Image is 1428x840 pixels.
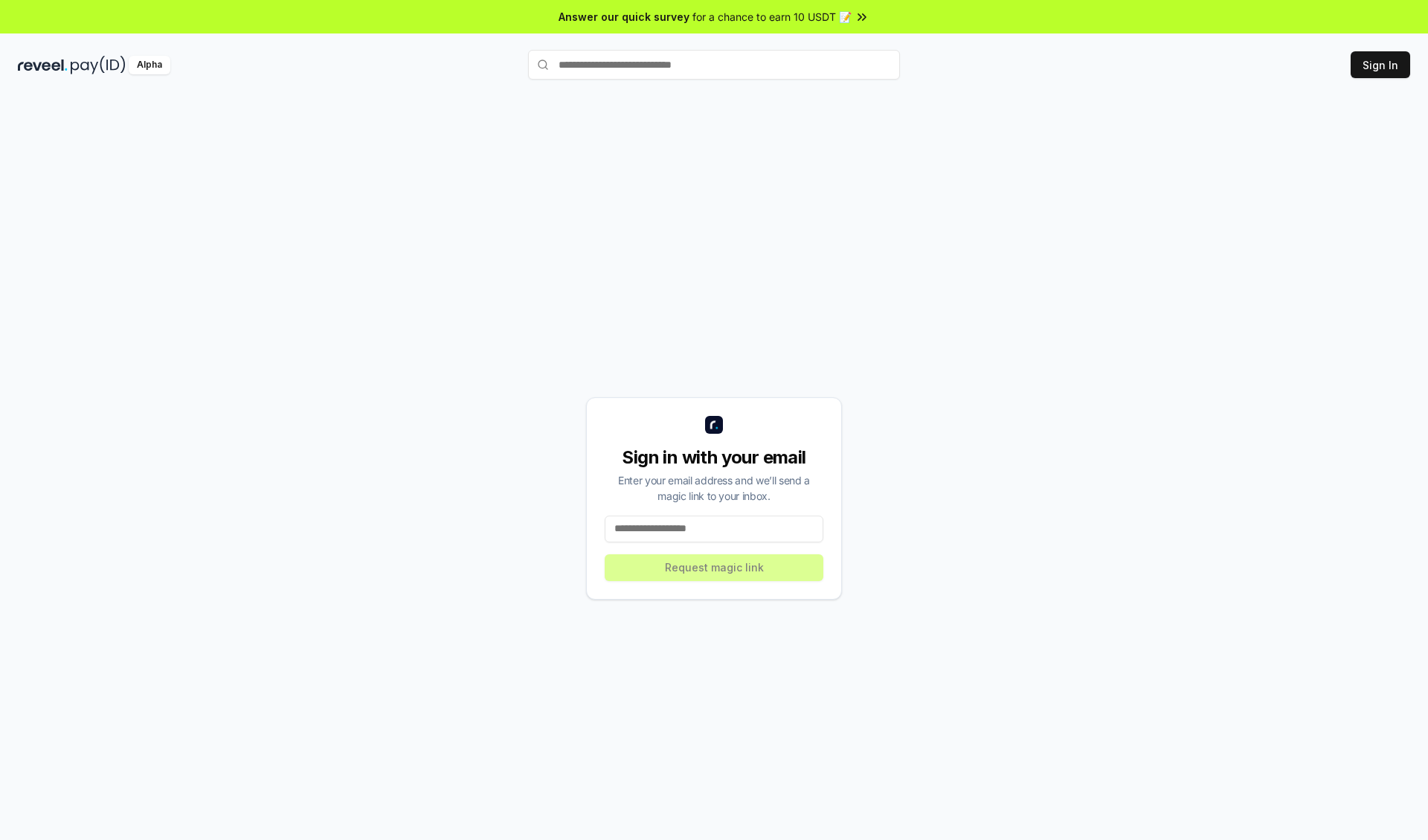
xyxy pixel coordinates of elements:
span: for a chance to earn 10 USDT 📝 [692,9,852,25]
div: Sign in with your email [605,446,823,469]
div: Alpha [129,56,170,74]
img: logo_small [705,416,723,434]
img: reveel_dark [18,56,68,74]
div: Enter your email address and we’ll send a magic link to your inbox. [605,472,823,504]
button: Sign In [1351,51,1410,78]
img: pay_id [71,56,126,74]
span: Answer our quick survey [559,9,689,25]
